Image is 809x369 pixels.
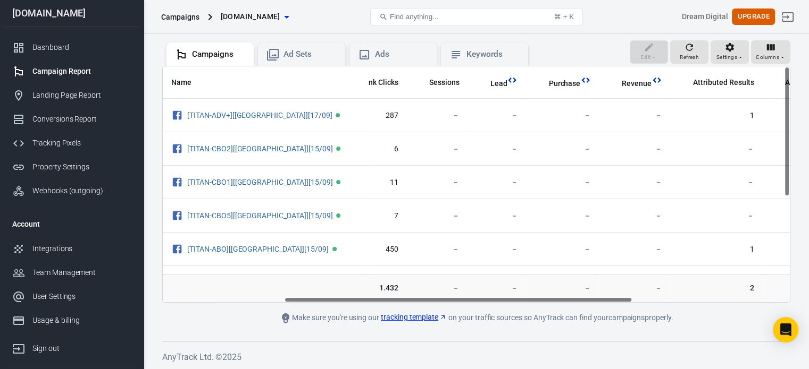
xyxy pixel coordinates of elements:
[32,343,131,354] div: Sign out
[32,114,131,125] div: Conversions Report
[283,49,337,60] div: Ad Sets
[4,211,140,237] li: Account
[32,185,131,196] div: Webhooks (outgoing)
[4,332,140,361] a: Sign out
[32,161,131,173] div: Property Settings
[237,312,716,324] div: Make sure you're using our on your traffic sources so AnyTrack can find your campaigns properly.
[390,13,438,21] span: Find anything...
[4,308,140,332] a: Usage & billing
[32,138,131,149] div: Tracking Pixels
[32,267,131,278] div: Team Management
[775,4,800,30] a: Sign out
[716,53,737,62] span: Settings
[32,291,131,302] div: User Settings
[711,40,749,64] button: Settings
[4,155,140,179] a: Property Settings
[4,131,140,155] a: Tracking Pixels
[680,53,699,62] span: Refresh
[554,13,574,21] div: ⌘ + K
[216,7,293,27] button: [DOMAIN_NAME]
[756,53,779,62] span: Columns
[161,12,199,22] div: Campaigns
[32,66,131,77] div: Campaign Report
[4,36,140,59] a: Dashboard
[32,42,131,53] div: Dashboard
[162,350,790,364] h6: AnyTrack Ltd. © 2025
[4,107,140,131] a: Conversions Report
[192,49,245,60] div: Campaigns
[4,261,140,285] a: Team Management
[32,315,131,326] div: Usage & billing
[466,49,520,60] div: Keywords
[381,312,447,323] a: tracking template
[670,40,708,64] button: Refresh
[682,11,728,22] div: Account id: 3Y0cixK8
[773,317,798,342] div: Open Intercom Messenger
[4,8,140,18] div: [DOMAIN_NAME]
[4,285,140,308] a: User Settings
[4,59,140,83] a: Campaign Report
[32,90,131,101] div: Landing Page Report
[4,237,140,261] a: Integrations
[751,40,790,64] button: Columns
[375,49,428,60] div: Ads
[4,179,140,203] a: Webhooks (outgoing)
[4,83,140,107] a: Landing Page Report
[32,243,131,254] div: Integrations
[732,8,775,25] button: Upgrade
[221,10,280,23] span: bdcnews.site
[370,8,583,26] button: Find anything...⌘ + K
